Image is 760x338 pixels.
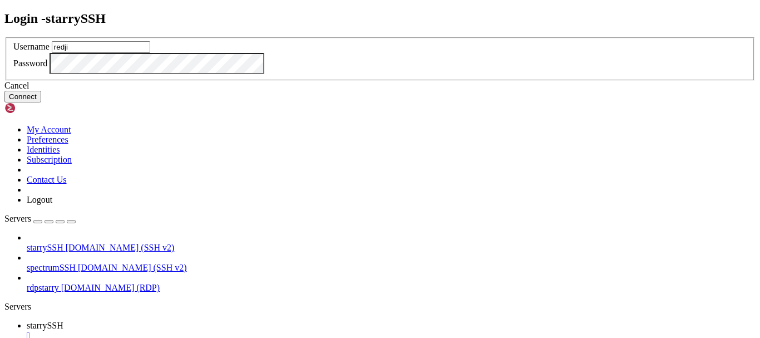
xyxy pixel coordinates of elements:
[4,214,31,223] span: Servers
[27,283,59,292] span: rdpstarry
[4,91,41,102] button: Connect
[27,263,76,272] span: spectrumSSH
[4,214,76,223] a: Servers
[13,58,47,68] label: Password
[27,273,756,293] li: rdpstarry [DOMAIN_NAME] (RDP)
[27,125,71,134] a: My Account
[27,243,756,253] a: starrySSH [DOMAIN_NAME] (SSH v2)
[4,4,615,14] x-row: Connecting [DOMAIN_NAME]...
[4,102,68,114] img: Shellngn
[27,243,63,252] span: starrySSH
[27,135,68,144] a: Preferences
[27,321,63,330] span: starrySSH
[78,263,187,272] span: [DOMAIN_NAME] (SSH v2)
[4,14,9,23] div: (0, 1)
[4,11,756,26] h2: Login - starrySSH
[27,145,60,154] a: Identities
[27,155,72,164] a: Subscription
[27,283,756,293] a: rdpstarry [DOMAIN_NAME] (RDP)
[27,175,67,184] a: Contact Us
[27,233,756,253] li: starrySSH [DOMAIN_NAME] (SSH v2)
[13,42,50,51] label: Username
[27,253,756,273] li: spectrumSSH [DOMAIN_NAME] (SSH v2)
[27,195,52,204] a: Logout
[66,243,175,252] span: [DOMAIN_NAME] (SSH v2)
[4,81,756,91] div: Cancel
[4,302,756,312] div: Servers
[27,263,756,273] a: spectrumSSH [DOMAIN_NAME] (SSH v2)
[61,283,160,292] span: [DOMAIN_NAME] (RDP)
